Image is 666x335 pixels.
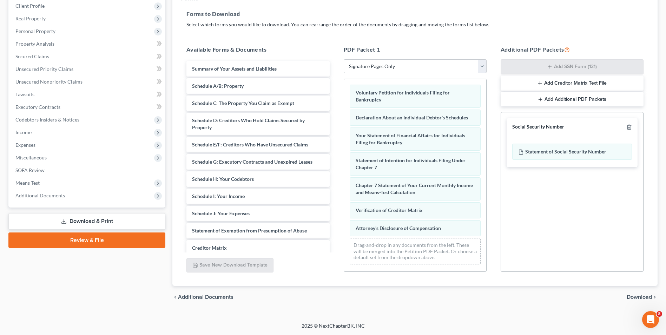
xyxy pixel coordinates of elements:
span: Client Profile [15,3,45,9]
span: Statement of Intention for Individuals Filing Under Chapter 7 [356,157,466,170]
div: [PERSON_NAME] • 23h ago [11,130,69,134]
i: chevron_left [172,294,178,300]
span: 8 [657,311,662,317]
span: Codebtors Insiders & Notices [15,117,79,123]
button: Emoji picker [11,230,17,236]
span: SOFA Review [15,167,45,173]
span: Unsecured Nonpriority Claims [15,79,83,85]
span: Expenses [15,142,35,148]
textarea: Message… [6,215,134,227]
span: Executory Contracts [15,104,60,110]
span: Download [627,294,652,300]
span: Schedule J: Your Expenses [192,210,250,216]
div: Close [123,3,136,15]
span: Schedule E/F: Creditors Who Have Unsecured Claims [192,142,308,147]
span: Miscellaneous [15,155,47,160]
p: Active 30m ago [34,9,70,16]
span: Schedule D: Creditors Who Hold Claims Secured by Property [192,117,305,130]
span: Statement of Exemption from Presumption of Abuse [192,228,307,234]
a: Review & File [8,232,165,248]
h5: PDF Packet 1 [344,45,487,54]
h5: Forms to Download [186,10,644,18]
span: Income [15,129,32,135]
button: Add SSN Form (121) [501,59,644,75]
h1: [PERSON_NAME] [34,4,80,9]
span: Real Property [15,15,46,21]
button: Start recording [45,230,50,236]
button: Add Creditor Matrix Text File [501,76,644,91]
h5: Available Forms & Documents [186,45,329,54]
img: Profile image for Katie [20,4,31,15]
button: Download chevron_right [627,294,658,300]
div: 2025 © NextChapterBK, INC [133,322,533,335]
p: Select which forms you would like to download. You can rearrange the order of the documents by dr... [186,21,644,28]
a: Unsecured Nonpriority Claims [10,75,165,88]
button: Gif picker [22,230,28,236]
div: Drag-and-drop in any documents from the left. These will be merged into the Petition PDF Packet. ... [350,238,481,264]
button: Upload attachment [33,230,39,236]
div: Katie says… [6,55,135,144]
span: Secured Claims [15,53,49,59]
a: Property Analysis [10,38,165,50]
span: Personal Property [15,28,55,34]
a: Secured Claims [10,50,165,63]
span: Unsecured Priority Claims [15,66,73,72]
a: Download & Print [8,213,165,230]
a: Unsecured Priority Claims [10,63,165,75]
span: Additional Documents [178,294,233,300]
a: chevron_left Additional Documents [172,294,233,300]
a: Executory Contracts [10,101,165,113]
span: Means Test [15,180,40,186]
button: Home [110,3,123,16]
button: Add Additional PDF Packets [501,92,644,107]
span: Lawsuits [15,91,34,97]
div: 🚨ATTN: [GEOGRAPHIC_DATA] of [US_STATE]The court has added a new Credit Counseling Field that we n... [6,55,115,129]
span: Schedule I: Your Income [192,193,245,199]
b: 🚨ATTN: [GEOGRAPHIC_DATA] of [US_STATE] [11,60,100,72]
a: Lawsuits [10,88,165,101]
span: Schedule H: Your Codebtors [192,176,254,182]
span: Verification of Creditor Matrix [356,207,423,213]
button: Save New Download Template [186,258,273,273]
span: Schedule C: The Property You Claim as Exempt [192,100,294,106]
span: Creditor Matrix [192,245,227,251]
iframe: Intercom live chat [642,311,659,328]
i: chevron_right [652,294,658,300]
h5: Additional PDF Packets [501,45,644,54]
span: Additional Documents [15,192,65,198]
span: Schedule G: Executory Contracts and Unexpired Leases [192,159,312,165]
div: The court has added a new Credit Counseling Field that we need to update upon filing. Please remo... [11,77,110,125]
span: Summary of Your Assets and Liabilities [192,66,277,72]
span: Schedule A/B: Property [192,83,244,89]
span: Voluntary Petition for Individuals Filing for Bankruptcy [356,90,450,103]
span: Chapter 7 Statement of Your Current Monthly Income and Means-Test Calculation [356,182,473,195]
span: Declaration About an Individual Debtor's Schedules [356,114,468,120]
button: go back [5,3,18,16]
div: Social Security Number [512,124,564,130]
div: Statement of Social Security Number [512,144,632,160]
span: Attorney's Disclosure of Compensation [356,225,441,231]
span: Your Statement of Financial Affairs for Individuals Filing for Bankruptcy [356,132,465,145]
a: SOFA Review [10,164,165,177]
button: Send a message… [120,227,132,238]
span: Property Analysis [15,41,54,47]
